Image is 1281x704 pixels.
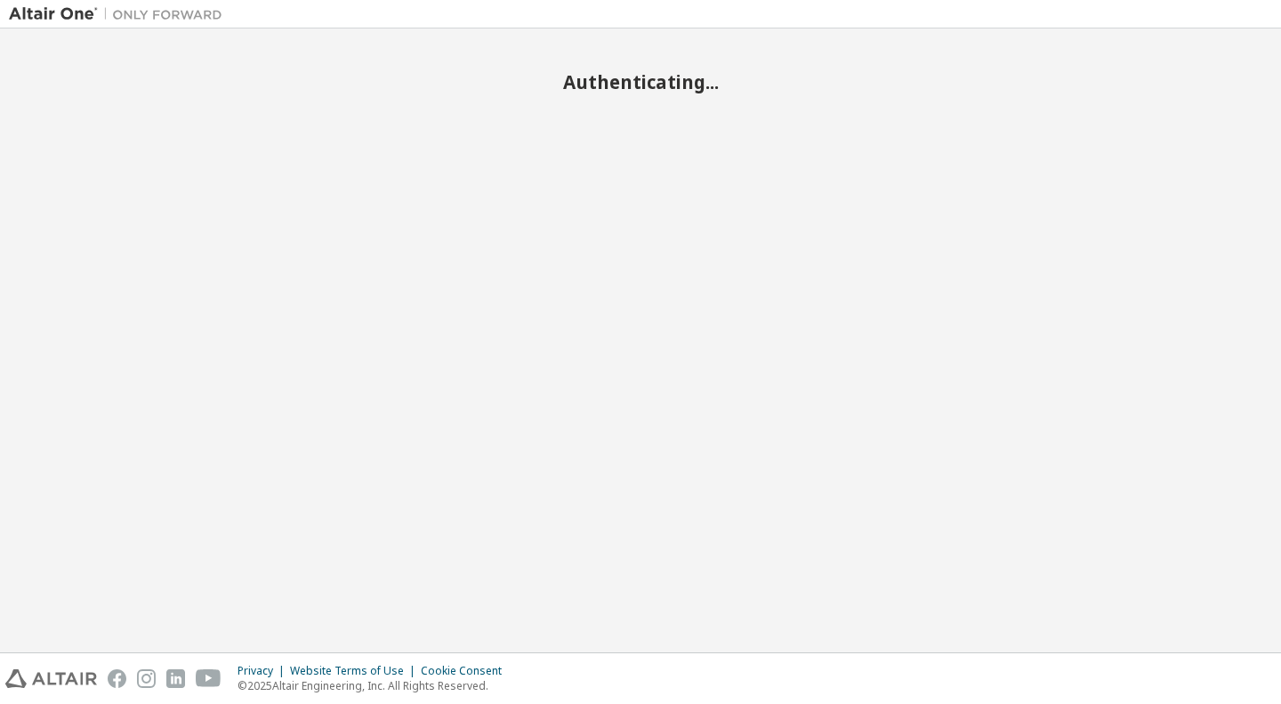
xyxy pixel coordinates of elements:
[238,664,290,678] div: Privacy
[196,669,222,688] img: youtube.svg
[5,669,97,688] img: altair_logo.svg
[166,669,185,688] img: linkedin.svg
[290,664,421,678] div: Website Terms of Use
[137,669,156,688] img: instagram.svg
[9,70,1272,93] h2: Authenticating...
[238,678,512,693] p: © 2025 Altair Engineering, Inc. All Rights Reserved.
[9,5,231,23] img: Altair One
[108,669,126,688] img: facebook.svg
[421,664,512,678] div: Cookie Consent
